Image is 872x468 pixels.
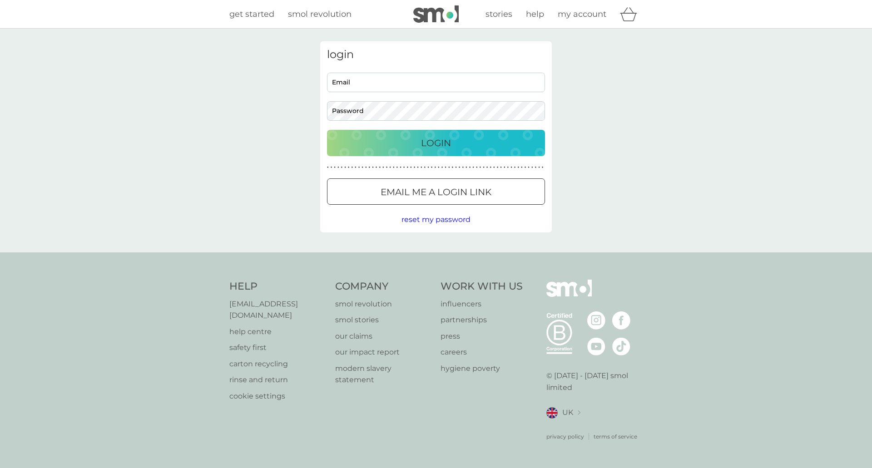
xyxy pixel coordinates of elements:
h3: login [327,48,545,61]
p: ● [337,165,339,170]
p: ● [386,165,388,170]
p: ● [427,165,429,170]
span: stories [486,9,512,19]
p: ● [480,165,481,170]
h4: Company [335,280,432,294]
span: smol revolution [288,9,352,19]
p: © [DATE] - [DATE] smol limited [546,370,643,393]
p: ● [400,165,401,170]
p: ● [434,165,436,170]
p: ● [486,165,488,170]
p: ● [517,165,519,170]
p: ● [521,165,523,170]
a: help [526,8,544,21]
p: ● [424,165,426,170]
a: get started [229,8,274,21]
p: ● [331,165,332,170]
p: ● [410,165,412,170]
a: our impact report [335,346,432,358]
p: ● [438,165,440,170]
p: ● [441,165,443,170]
p: ● [531,165,533,170]
p: ● [334,165,336,170]
h4: Help [229,280,326,294]
a: terms of service [594,432,637,441]
p: Email me a login link [381,185,491,199]
a: partnerships [441,314,523,326]
p: ● [525,165,526,170]
p: ● [504,165,505,170]
p: ● [514,165,516,170]
p: ● [372,165,374,170]
a: help centre [229,326,326,338]
p: ● [542,165,544,170]
a: carton recycling [229,358,326,370]
a: our claims [335,330,432,342]
p: ● [483,165,485,170]
span: my account [558,9,606,19]
button: reset my password [401,214,471,226]
p: modern slavery statement [335,363,432,386]
p: ● [382,165,384,170]
p: hygiene poverty [441,363,523,374]
p: ● [469,165,471,170]
p: ● [476,165,478,170]
img: UK flag [546,407,558,419]
a: safety first [229,342,326,354]
h4: Work With Us [441,280,523,294]
p: ● [365,165,367,170]
p: ● [466,165,467,170]
span: help [526,9,544,19]
p: ● [445,165,446,170]
p: ● [431,165,433,170]
a: cookie settings [229,390,326,402]
span: UK [562,407,573,419]
a: smol stories [335,314,432,326]
p: ● [500,165,502,170]
p: ● [358,165,360,170]
p: ● [448,165,450,170]
p: ● [341,165,343,170]
p: ● [344,165,346,170]
img: visit the smol Facebook page [612,311,630,330]
p: ● [351,165,353,170]
a: privacy policy [546,432,584,441]
p: ● [528,165,530,170]
p: ● [421,165,422,170]
a: influencers [441,298,523,310]
p: ● [490,165,491,170]
p: ● [462,165,464,170]
a: rinse and return [229,374,326,386]
span: reset my password [401,215,471,224]
p: ● [389,165,391,170]
img: visit the smol Tiktok page [612,337,630,355]
img: visit the smol Youtube page [587,337,605,355]
p: ● [348,165,350,170]
p: ● [452,165,454,170]
p: ● [393,165,395,170]
p: [EMAIL_ADDRESS][DOMAIN_NAME] [229,298,326,321]
p: ● [538,165,540,170]
button: Login [327,130,545,156]
img: visit the smol Instagram page [587,311,605,330]
p: ● [406,165,408,170]
img: select a new location [578,410,580,415]
p: ● [507,165,509,170]
img: smol [546,280,592,310]
p: ● [510,165,512,170]
p: ● [376,165,377,170]
a: careers [441,346,523,358]
p: ● [369,165,371,170]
